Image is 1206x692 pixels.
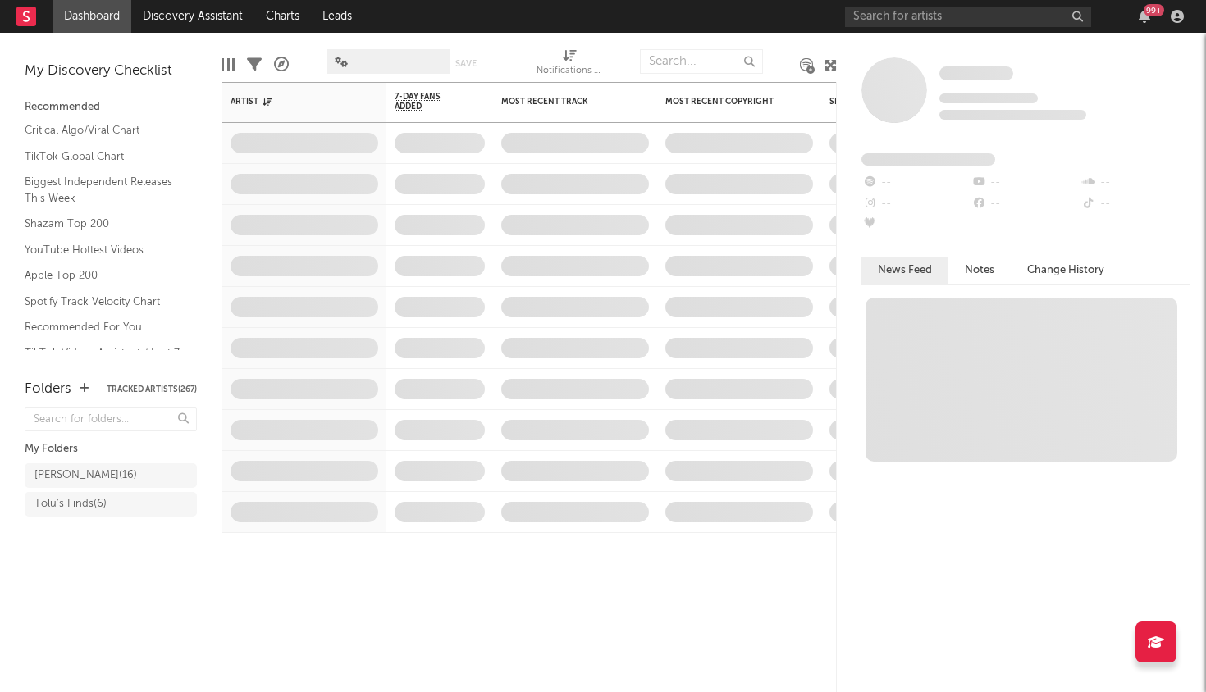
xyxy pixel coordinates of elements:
[971,193,1080,215] div: --
[948,257,1011,284] button: Notes
[34,466,137,485] div: [PERSON_NAME] ( 16 )
[861,257,948,284] button: News Feed
[939,66,1013,80] span: Some Artist
[25,121,180,139] a: Critical Algo/Viral Chart
[247,41,262,89] div: Filters
[861,215,971,236] div: --
[25,293,180,311] a: Spotify Track Velocity Chart
[25,380,71,399] div: Folders
[25,463,197,488] a: [PERSON_NAME](16)
[395,92,460,112] span: 7-Day Fans Added
[845,7,1091,27] input: Search for artists
[25,266,180,285] a: Apple Top 200
[25,148,180,166] a: TikTok Global Chart
[939,66,1013,82] a: Some Artist
[1139,10,1150,23] button: 99+
[971,172,1080,193] div: --
[640,49,763,74] input: Search...
[455,59,477,68] button: Save
[34,494,107,514] div: Tolu's Finds ( 6 )
[25,439,197,459] div: My Folders
[107,385,197,394] button: Tracked Artists(267)
[665,97,788,107] div: Most Recent Copyright
[25,344,180,378] a: TikTok Videos Assistant / Last 7 Days - Top
[25,173,180,207] a: Biggest Independent Releases This Week
[1144,4,1164,16] div: 99 +
[939,93,1038,103] span: Tracking Since: [DATE]
[25,98,197,117] div: Recommended
[537,41,602,89] div: Notifications (Artist)
[1080,193,1190,215] div: --
[274,41,289,89] div: A&R Pipeline
[939,110,1086,120] span: 0 fans last week
[861,172,971,193] div: --
[1011,257,1121,284] button: Change History
[861,193,971,215] div: --
[25,241,180,259] a: YouTube Hottest Videos
[537,61,602,81] div: Notifications (Artist)
[25,407,197,431] input: Search for folders...
[25,215,180,233] a: Shazam Top 200
[231,97,354,107] div: Artist
[25,492,197,517] a: Tolu's Finds(6)
[501,97,624,107] div: Most Recent Track
[25,61,197,81] div: My Discovery Checklist
[25,318,180,336] a: Recommended For You
[1080,172,1190,193] div: --
[829,97,952,107] div: Spotify Monthly Listeners
[861,153,995,166] span: Fans Added by Platform
[222,41,235,89] div: Edit Columns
